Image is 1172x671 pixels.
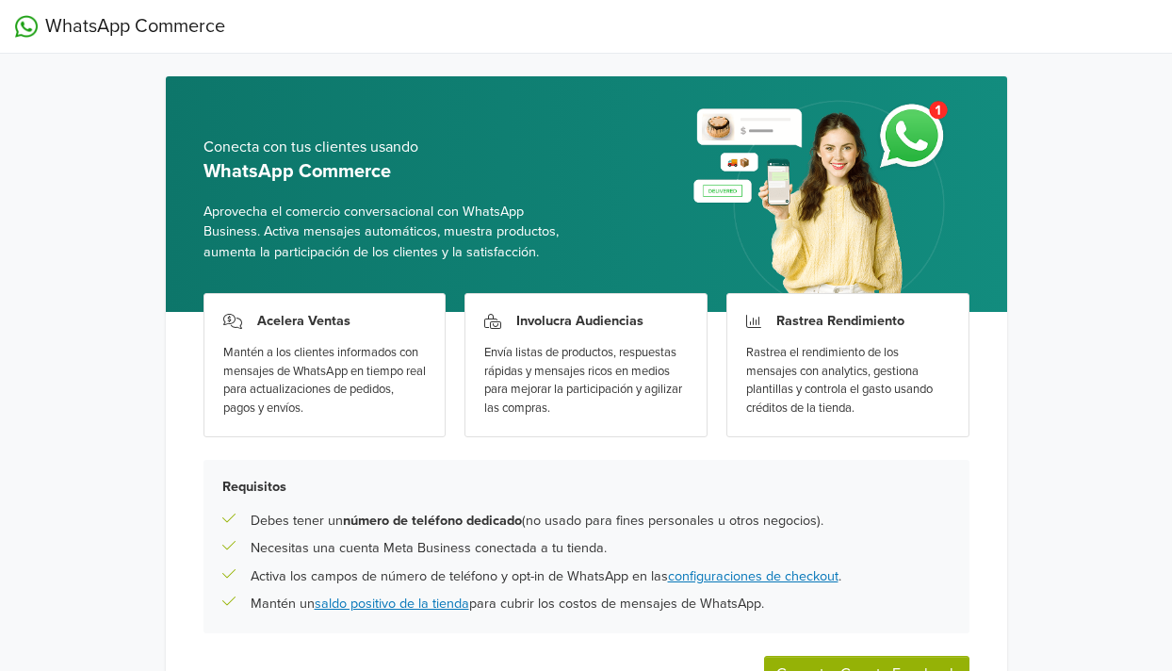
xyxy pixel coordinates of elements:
[203,160,572,183] h5: WhatsApp Commerce
[251,566,841,587] p: Activa los campos de número de teléfono y opt-in de WhatsApp en las .
[484,344,688,417] div: Envía listas de productos, respuestas rápidas y mensajes ricos en medios para mejorar la particip...
[677,90,969,312] img: whatsapp_setup_banner
[203,139,572,156] h5: Conecta con tus clientes usando
[251,511,823,532] p: Debes tener un (no usado para fines personales u otros negocios).
[251,594,764,614] p: Mantén un para cubrir los costos de mensajes de WhatsApp.
[203,202,572,263] span: Aprovecha el comercio conversacional con WhatsApp Business. Activa mensajes automáticos, muestra ...
[315,596,469,612] a: saldo positivo de la tienda
[516,313,643,329] h3: Involucra Audiencias
[223,344,427,417] div: Mantén a los clientes informados con mensajes de WhatsApp en tiempo real para actualizaciones de ...
[251,538,607,559] p: Necesitas una cuenta Meta Business conectada a tu tienda.
[776,313,904,329] h3: Rastrea Rendimiento
[257,313,350,329] h3: Acelera Ventas
[15,15,38,38] img: WhatsApp
[222,479,951,495] h5: Requisitos
[45,12,225,41] span: WhatsApp Commerce
[668,568,838,584] a: configuraciones de checkout
[343,513,522,529] b: número de teléfono dedicado
[746,344,950,417] div: Rastrea el rendimiento de los mensajes con analytics, gestiona plantillas y controla el gasto usa...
